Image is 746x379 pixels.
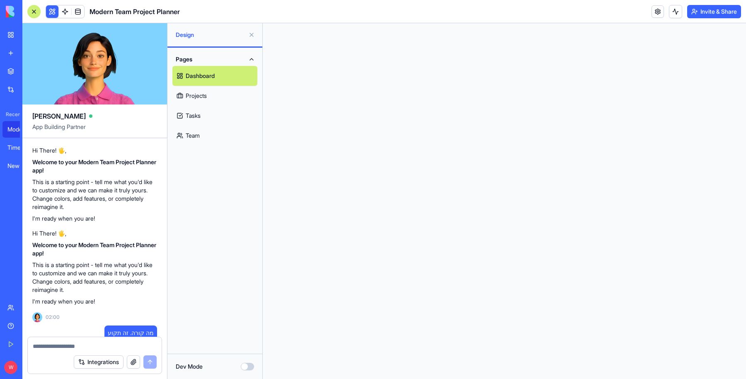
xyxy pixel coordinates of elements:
[2,111,20,118] span: Recent
[2,139,36,156] a: TimeTracker Pro
[7,125,31,134] div: Modern Team Project Planner
[32,178,157,211] p: This is a starting point - tell me what you'd like to customize and we can make it truly yours. C...
[32,111,86,121] span: [PERSON_NAME]
[90,7,180,17] span: Modern Team Project Planner
[32,123,157,138] span: App Building Partner
[6,6,57,17] img: logo
[2,121,36,138] a: Modern Team Project Planner
[108,329,154,337] span: מה קורה. זה תקוע
[32,229,157,238] p: Hi There! 🖐️,
[32,214,157,223] p: I'm ready when you are!
[4,361,17,374] span: W
[172,106,257,126] a: Tasks
[7,162,31,170] div: New App חיבור לינקדאין
[32,146,157,155] p: Hi There! 🖐️,
[2,158,36,174] a: New App חיבור לינקדאין
[32,312,42,322] img: Ella_00000_wcx2te.png
[74,355,124,369] button: Integrations
[172,53,257,66] button: Pages
[176,31,245,39] span: Design
[176,362,203,371] label: Dev Mode
[172,86,257,106] a: Projects
[46,314,60,321] span: 02:00
[32,158,156,174] strong: Welcome to your Modern Team Project Planner app!
[172,66,257,86] a: Dashboard
[32,297,157,306] p: I'm ready when you are!
[687,5,741,18] button: Invite & Share
[7,143,31,152] div: TimeTracker Pro
[32,261,157,294] p: This is a starting point - tell me what you'd like to customize and we can make it truly yours. C...
[172,126,257,146] a: Team
[32,241,156,257] strong: Welcome to your Modern Team Project Planner app!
